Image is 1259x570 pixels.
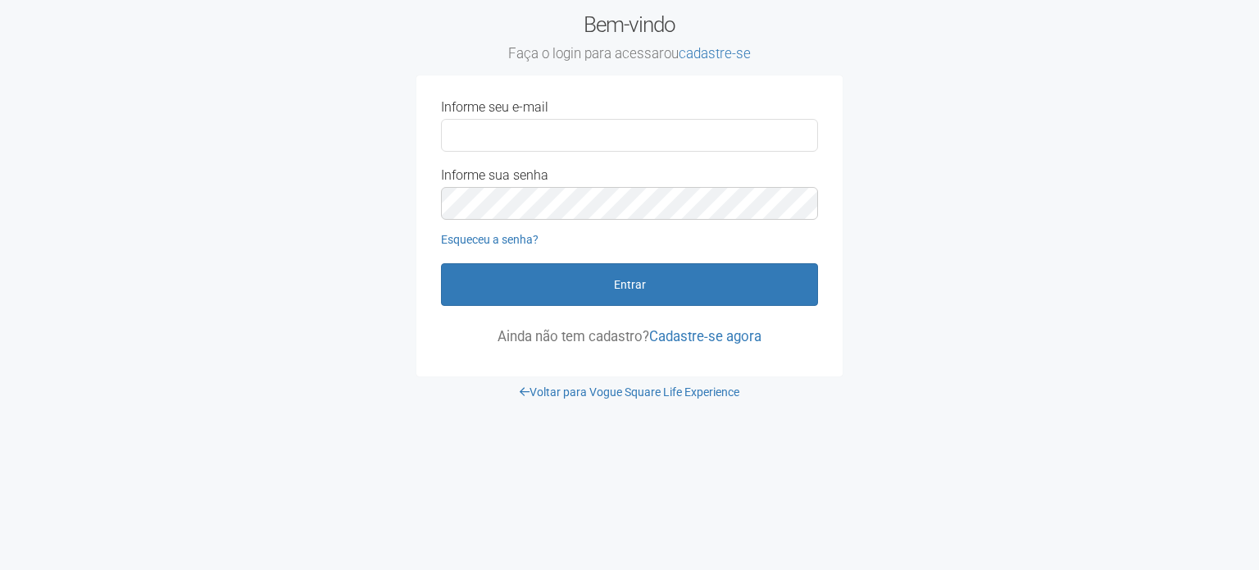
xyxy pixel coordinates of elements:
a: Cadastre-se agora [649,328,761,344]
a: Esqueceu a senha? [441,233,539,246]
small: Faça o login para acessar [416,45,843,63]
a: cadastre-se [679,45,751,62]
label: Informe seu e-mail [441,100,548,115]
h2: Bem-vindo [416,12,843,63]
p: Ainda não tem cadastro? [441,329,818,344]
label: Informe sua senha [441,168,548,183]
span: ou [664,45,751,62]
button: Entrar [441,263,818,306]
a: Voltar para Vogue Square Life Experience [520,385,739,399]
